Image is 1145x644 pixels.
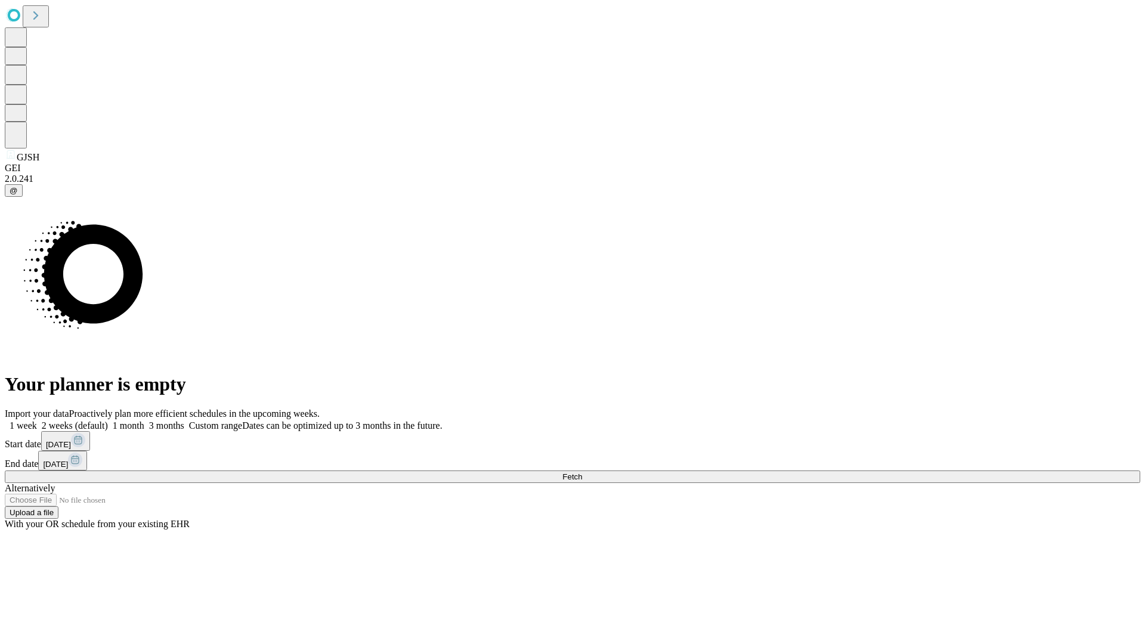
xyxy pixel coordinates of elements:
span: [DATE] [46,440,71,449]
span: Proactively plan more efficient schedules in the upcoming weeks. [69,408,320,419]
div: Start date [5,431,1140,451]
div: End date [5,451,1140,470]
span: @ [10,186,18,195]
div: GEI [5,163,1140,174]
span: 1 week [10,420,37,431]
span: 3 months [149,420,184,431]
span: 2 weeks (default) [42,420,108,431]
span: 1 month [113,420,144,431]
button: Fetch [5,470,1140,483]
button: [DATE] [41,431,90,451]
button: @ [5,184,23,197]
span: Alternatively [5,483,55,493]
h1: Your planner is empty [5,373,1140,395]
div: 2.0.241 [5,174,1140,184]
span: [DATE] [43,460,68,469]
span: Import your data [5,408,69,419]
span: Fetch [562,472,582,481]
span: GJSH [17,152,39,162]
button: Upload a file [5,506,58,519]
span: Dates can be optimized up to 3 months in the future. [242,420,442,431]
span: Custom range [189,420,242,431]
button: [DATE] [38,451,87,470]
span: With your OR schedule from your existing EHR [5,519,190,529]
